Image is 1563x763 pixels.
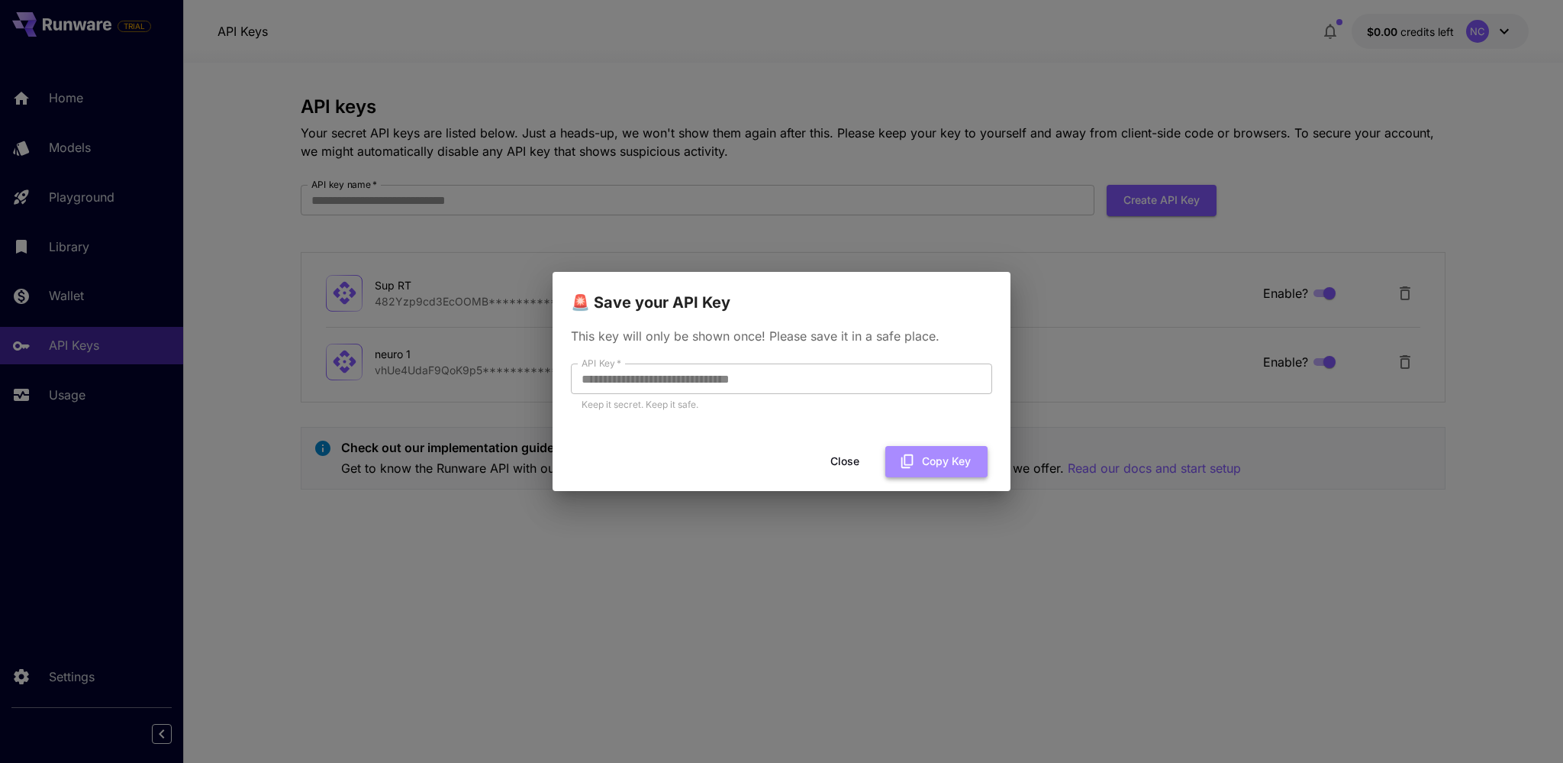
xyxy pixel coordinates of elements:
p: This key will only be shown once! Please save it in a safe place. [571,327,992,345]
label: API Key [582,357,621,370]
button: Copy Key [885,446,988,477]
h2: 🚨 Save your API Key [553,272,1010,315]
p: Keep it secret. Keep it safe. [582,397,981,412]
button: Close [811,446,879,477]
